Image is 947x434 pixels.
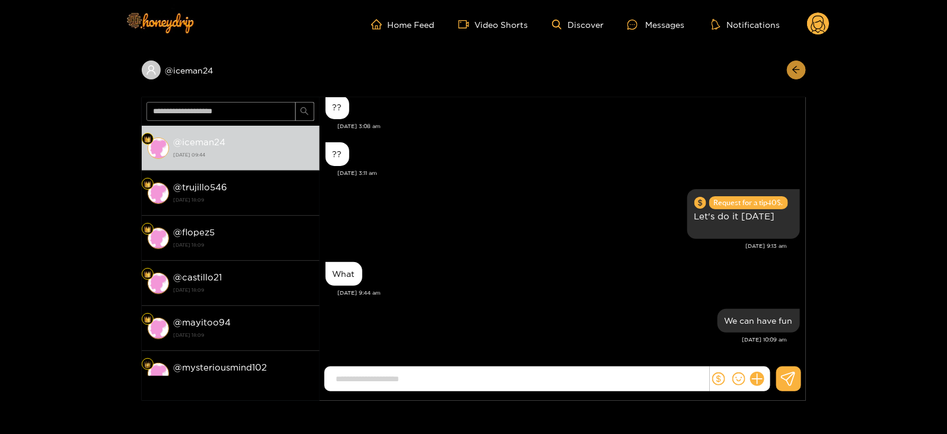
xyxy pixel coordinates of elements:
[174,137,226,147] strong: @ iceman24
[148,363,169,384] img: conversation
[710,370,728,388] button: dollar
[174,272,222,282] strong: @ castillo21
[732,372,745,385] span: smile
[333,269,355,279] div: What
[326,95,349,119] div: Aug. 21, 3:08 am
[174,149,314,160] strong: [DATE] 09:44
[338,169,800,177] div: [DATE] 3:11 am
[326,142,349,166] div: Aug. 21, 3:11 am
[148,228,169,249] img: conversation
[174,285,314,295] strong: [DATE] 18:09
[694,197,706,209] span: dollar-circle
[174,227,215,237] strong: @ flopez5
[174,240,314,250] strong: [DATE] 18:09
[174,182,228,192] strong: @ trujillo546
[338,122,800,130] div: [DATE] 3:08 am
[174,375,314,385] strong: [DATE] 18:09
[718,309,800,333] div: Aug. 21, 10:09 am
[146,65,157,75] span: user
[458,19,475,30] span: video-camera
[694,209,793,223] p: Let's do it [DATE]
[326,242,787,250] div: [DATE] 9:13 am
[708,18,783,30] button: Notifications
[709,196,788,209] span: Request for a tip 40 $.
[142,60,320,79] div: @iceman24
[725,316,793,325] div: We can have fun
[552,20,604,30] a: Discover
[687,189,800,239] div: Aug. 21, 9:13 am
[174,330,314,340] strong: [DATE] 18:09
[174,317,231,327] strong: @ mayitoo94
[144,361,151,368] img: Fan Level
[326,262,362,286] div: Aug. 21, 9:44 am
[792,65,801,75] span: arrow-left
[148,273,169,294] img: conversation
[300,107,309,117] span: search
[144,271,151,278] img: Fan Level
[174,362,267,372] strong: @ mysteriousmind102
[144,181,151,188] img: Fan Level
[295,102,314,121] button: search
[371,19,435,30] a: Home Feed
[326,336,787,344] div: [DATE] 10:09 am
[144,316,151,323] img: Fan Level
[371,19,388,30] span: home
[333,103,342,112] div: ??
[148,183,169,204] img: conversation
[712,372,725,385] span: dollar
[174,194,314,205] strong: [DATE] 18:09
[787,60,806,79] button: arrow-left
[338,289,800,297] div: [DATE] 9:44 am
[333,149,342,159] div: ??
[148,138,169,159] img: conversation
[458,19,528,30] a: Video Shorts
[144,226,151,233] img: Fan Level
[144,136,151,143] img: Fan Level
[627,18,684,31] div: Messages
[148,318,169,339] img: conversation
